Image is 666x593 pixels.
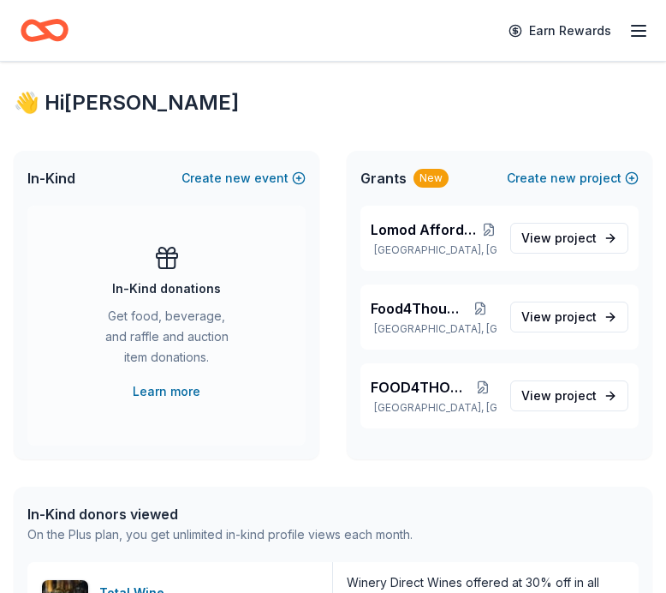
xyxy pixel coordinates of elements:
p: [GEOGRAPHIC_DATA], [GEOGRAPHIC_DATA] [371,243,497,257]
span: project [555,388,597,403]
div: In-Kind donations [112,279,221,299]
a: View project [510,380,628,411]
div: 👋 Hi [PERSON_NAME] [14,89,652,117]
span: Grants [360,168,407,189]
span: View [521,386,597,406]
a: Earn Rewards [498,15,621,46]
div: On the Plus plan, you get unlimited in-kind profile views each month. [27,524,413,545]
a: Home [21,10,68,51]
button: Createnewevent [181,168,306,189]
span: new [225,168,251,189]
span: project [555,231,597,245]
span: new [550,168,576,189]
span: FOOD4THOUGHT [371,377,468,398]
span: Food4Thought [371,298,464,319]
button: Createnewproject [507,168,639,189]
span: project [555,309,597,324]
span: View [521,228,597,249]
span: Lomod Affordable Housing Project [371,219,480,240]
div: Get food, beverage, and raffle and auction item donations. [96,306,237,374]
div: In-Kind donors viewed [27,504,413,524]
span: In-Kind [27,168,75,189]
span: View [521,307,597,327]
a: View project [510,223,628,254]
p: [GEOGRAPHIC_DATA], [GEOGRAPHIC_DATA] [371,401,497,415]
p: [GEOGRAPHIC_DATA], [GEOGRAPHIC_DATA] [371,322,497,336]
a: Learn more [133,381,200,402]
div: New [413,169,449,188]
a: View project [510,302,628,332]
